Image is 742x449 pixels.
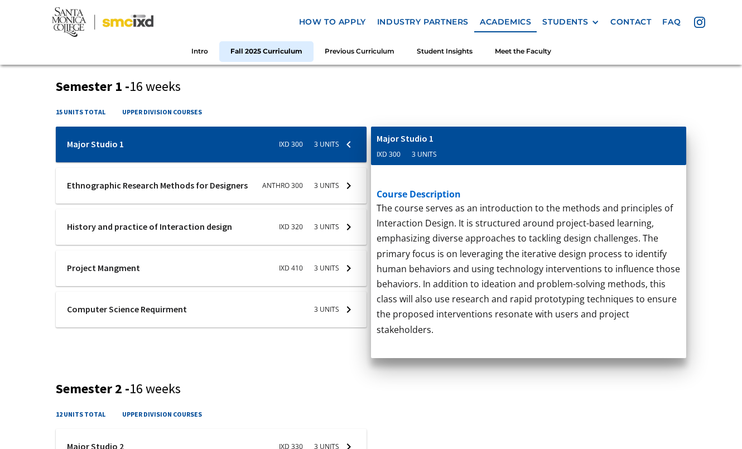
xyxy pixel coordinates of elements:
a: contact [605,12,657,32]
a: how to apply [293,12,372,32]
a: Previous Curriculum [314,41,406,62]
span: 16 weeks [129,78,181,95]
h4: 15 units total [56,107,105,117]
a: Intro [180,41,219,62]
span: 16 weeks [129,380,181,397]
a: Student Insights [406,41,484,62]
a: industry partners [372,12,474,32]
div: STUDENTS [542,17,599,27]
a: faq [657,12,686,32]
a: Academics [474,12,537,32]
a: Fall 2025 Curriculum [219,41,314,62]
h3: Semester 2 - [56,381,687,397]
h4: upper division courses [122,107,202,117]
a: Meet the Faculty [484,41,562,62]
img: icon - instagram [694,17,705,28]
div: STUDENTS [542,17,588,27]
img: Santa Monica College - SMC IxD logo [52,7,153,37]
h4: 12 units total [56,409,105,419]
h3: Semester 1 - [56,79,687,95]
h4: upper division courses [122,409,202,419]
